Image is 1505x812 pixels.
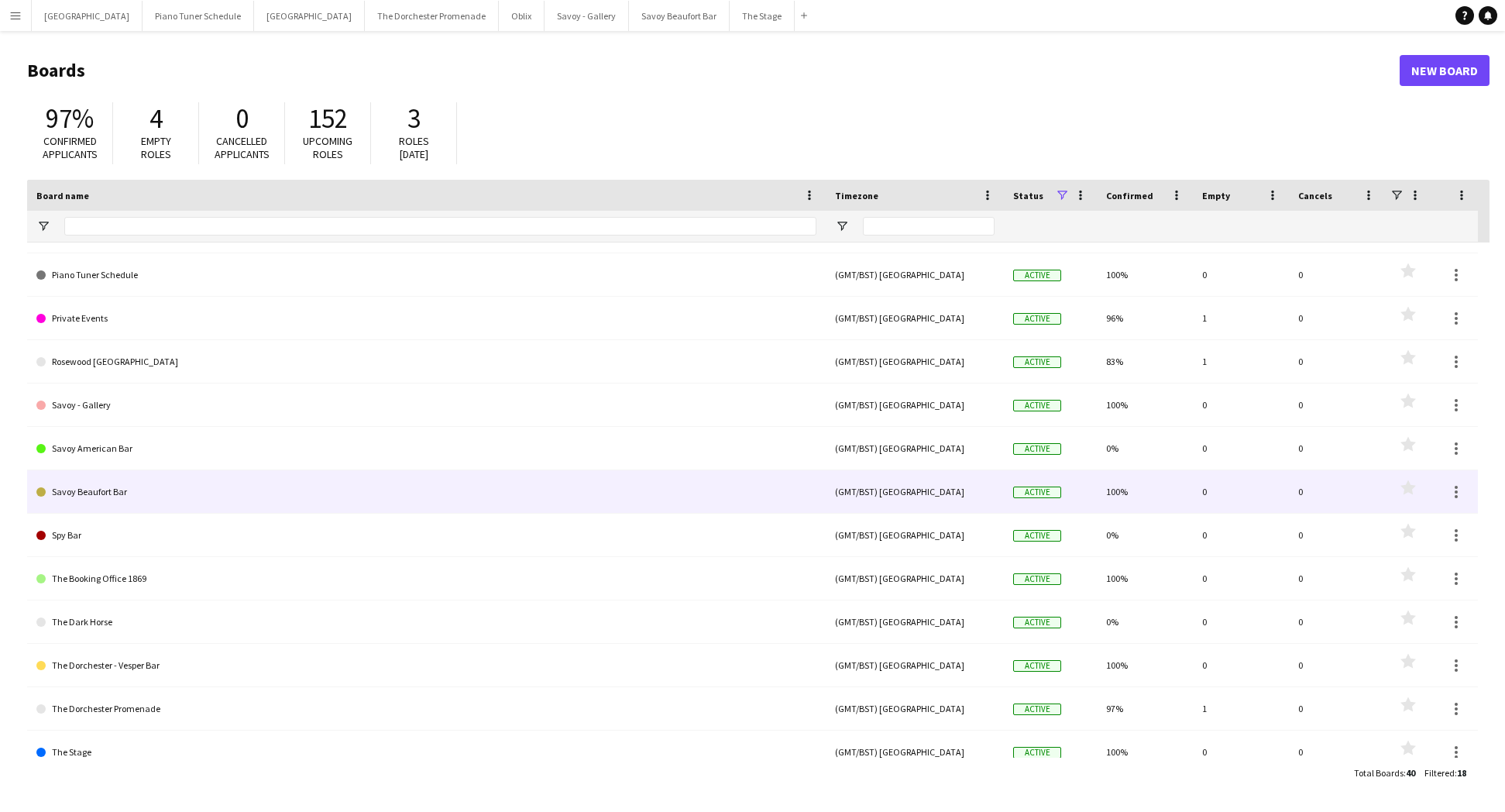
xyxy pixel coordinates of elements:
button: [GEOGRAPHIC_DATA] [32,1,143,31]
div: 0 [1289,644,1385,686]
div: 0 [1289,297,1385,339]
div: 1 [1193,687,1289,730]
div: : [1424,758,1466,788]
span: Board name [36,190,89,201]
span: Active [1013,270,1061,281]
div: 0 [1193,384,1289,426]
div: (GMT/BST) [GEOGRAPHIC_DATA] [826,557,1004,600]
div: 0 [1289,427,1385,470]
div: (GMT/BST) [GEOGRAPHIC_DATA] [826,600,1004,643]
a: Spy Bar [36,514,816,557]
div: 1 [1193,297,1289,339]
span: Empty [1202,190,1230,201]
span: Total Boards [1354,767,1404,779]
span: 18 [1457,767,1466,779]
span: Active [1013,487,1061,498]
span: Filtered [1424,767,1455,779]
h1: Boards [27,59,1400,82]
div: 0 [1193,557,1289,600]
div: 100% [1097,384,1193,426]
span: Empty roles [141,134,171,161]
button: Oblix [499,1,545,31]
div: (GMT/BST) [GEOGRAPHIC_DATA] [826,427,1004,470]
div: (GMT/BST) [GEOGRAPHIC_DATA] [826,340,1004,383]
div: (GMT/BST) [GEOGRAPHIC_DATA] [826,470,1004,513]
div: 0 [1289,470,1385,513]
span: Active [1013,530,1061,542]
div: 0 [1193,600,1289,643]
a: The Booking Office 1869 [36,557,816,600]
div: (GMT/BST) [GEOGRAPHIC_DATA] [826,731,1004,773]
div: 0 [1289,557,1385,600]
button: Open Filter Menu [36,219,50,233]
div: 100% [1097,731,1193,773]
div: 100% [1097,470,1193,513]
button: Open Filter Menu [835,219,849,233]
div: (GMT/BST) [GEOGRAPHIC_DATA] [826,253,1004,296]
a: The Dorchester Promenade [36,687,816,731]
div: : [1354,758,1415,788]
a: Savoy American Bar [36,427,816,470]
span: 40 [1406,767,1415,779]
div: (GMT/BST) [GEOGRAPHIC_DATA] [826,687,1004,730]
a: The Dorchester - Vesper Bar [36,644,816,687]
a: Rosewood [GEOGRAPHIC_DATA] [36,340,816,384]
span: 0 [235,101,249,136]
span: Active [1013,660,1061,672]
a: The Dark Horse [36,600,816,644]
div: 97% [1097,687,1193,730]
div: 0 [1289,600,1385,643]
div: (GMT/BST) [GEOGRAPHIC_DATA] [826,514,1004,556]
span: Confirmed [1106,190,1153,201]
a: The Stage [36,731,816,774]
div: 100% [1097,557,1193,600]
div: 100% [1097,253,1193,296]
button: Savoy Beaufort Bar [629,1,730,31]
div: 0% [1097,514,1193,556]
div: 83% [1097,340,1193,383]
span: Active [1013,617,1061,628]
a: Private Events [36,297,816,340]
button: The Dorchester Promenade [365,1,499,31]
span: 97% [46,101,94,136]
div: 0 [1289,731,1385,773]
a: Piano Tuner Schedule [36,253,816,297]
div: (GMT/BST) [GEOGRAPHIC_DATA] [826,644,1004,686]
span: Active [1013,573,1061,585]
div: 0% [1097,600,1193,643]
span: Status [1013,190,1043,201]
span: Active [1013,443,1061,455]
span: 152 [308,101,348,136]
div: 0 [1193,253,1289,296]
div: 0 [1193,470,1289,513]
div: 0 [1289,514,1385,556]
div: (GMT/BST) [GEOGRAPHIC_DATA] [826,384,1004,426]
span: Timezone [835,190,878,201]
a: New Board [1400,55,1490,86]
div: (GMT/BST) [GEOGRAPHIC_DATA] [826,297,1004,339]
span: 3 [407,101,421,136]
span: Cancels [1298,190,1332,201]
a: Savoy Beaufort Bar [36,470,816,514]
a: Savoy - Gallery [36,384,816,427]
button: The Stage [730,1,795,31]
div: 100% [1097,644,1193,686]
div: 0% [1097,427,1193,470]
span: Active [1013,704,1061,715]
span: Active [1013,313,1061,325]
button: [GEOGRAPHIC_DATA] [254,1,365,31]
div: 0 [1193,427,1289,470]
span: Roles [DATE] [399,134,429,161]
input: Board name Filter Input [64,217,816,236]
span: Active [1013,400,1061,411]
span: Confirmed applicants [43,134,98,161]
div: 0 [1193,644,1289,686]
div: 0 [1193,514,1289,556]
div: 0 [1289,384,1385,426]
button: Piano Tuner Schedule [143,1,254,31]
span: Cancelled applicants [215,134,270,161]
input: Timezone Filter Input [863,217,995,236]
span: Upcoming roles [303,134,352,161]
div: 0 [1193,731,1289,773]
span: Active [1013,356,1061,368]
